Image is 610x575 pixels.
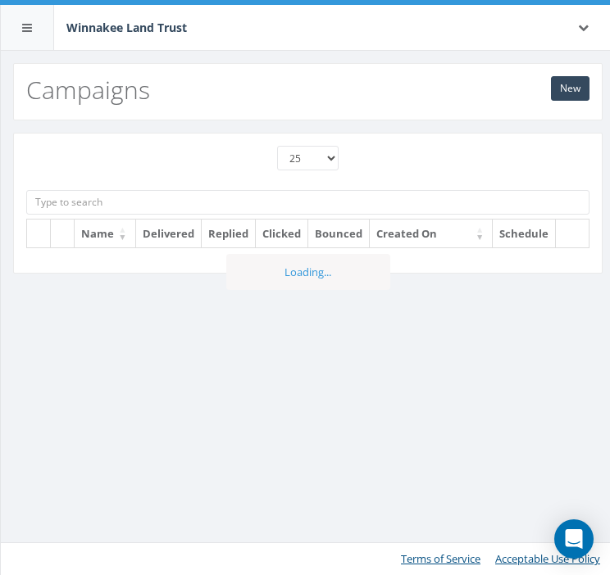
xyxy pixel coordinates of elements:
th: Clicked [256,220,308,248]
th: Name [75,220,136,248]
a: Terms of Service [401,551,480,566]
div: Open Intercom Messenger [554,519,594,559]
span: Winnakee Land Trust [66,20,187,35]
th: Created On [370,220,494,248]
a: New [551,76,590,101]
h2: Campaigns [26,76,150,103]
th: Schedule [493,220,556,248]
input: Type to search [26,190,590,215]
th: Bounced [308,220,370,248]
div: Loading... [226,254,390,291]
th: Delivered [136,220,202,248]
a: Acceptable Use Policy [495,551,600,566]
th: Replied [202,220,256,248]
